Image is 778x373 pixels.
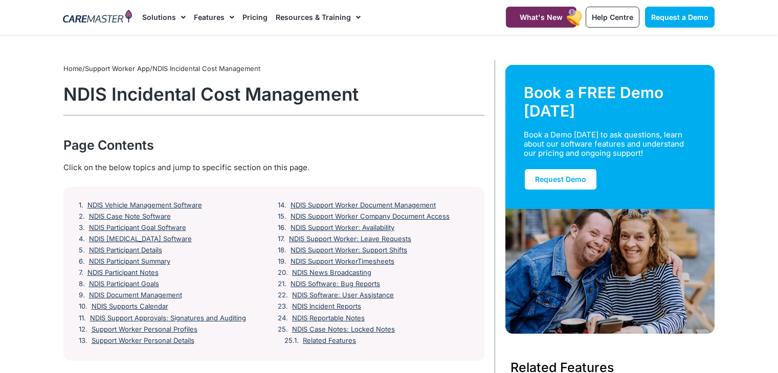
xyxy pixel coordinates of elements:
div: Click on the below topics and jump to specific section on this page. [63,162,484,173]
a: NDIS [MEDICAL_DATA] Software [89,235,192,243]
a: Home [63,64,82,73]
a: NDIS News Broadcasting [292,269,371,277]
a: NDIS Software: User Assistance [292,291,394,299]
a: NDIS Participant Goal Software [89,224,186,232]
div: Book a Demo [DATE] to ask questions, learn about our software features and understand our pricing... [524,130,684,158]
a: NDIS Case Notes: Locked Notes [292,325,395,334]
a: Support Worker App [85,64,150,73]
span: / / [63,64,260,73]
h1: NDIS Incidental Cost Management [63,83,484,105]
a: NDIS Document Management [89,291,182,299]
span: Request Demo [535,175,586,183]
a: NDIS Reportable Notes [292,314,365,322]
a: NDIS Incident Reports [292,302,361,311]
span: Help Centre [592,13,633,21]
a: NDIS Case Note Software [89,213,171,221]
a: NDIS Participant Notes [87,269,159,277]
a: NDIS Participant Goals [89,280,159,288]
a: NDIS Software: Bug Reports [291,280,380,288]
a: Request a Demo [645,7,715,28]
a: NDIS Participant Summary [89,258,170,266]
a: Related Features [303,337,356,345]
a: NDIS Support Worker: Support Shifts [291,246,407,254]
span: NDIS Incidental Cost Management [152,64,260,73]
a: NDIS Supports Calendar [92,302,168,311]
a: Support Worker Personal Details [92,337,194,345]
a: NDIS Vehicle Management Software [87,201,202,209]
a: NDIS Support Worker Company Document Access [291,213,450,221]
span: What's New [520,13,563,21]
a: NDIS Participant Details [89,246,162,254]
a: NDIS Support WorkerTimesheets [291,258,394,266]
a: NDIS Support Worker: Availability [291,224,394,232]
img: Support Worker and NDIS Participant out for a coffee. [505,209,715,334]
a: Support Worker Personal Profiles [92,325,197,334]
div: Page Contents [63,136,484,154]
img: CareMaster Logo [63,10,132,25]
span: Request a Demo [651,13,708,21]
div: Book a FREE Demo [DATE] [524,83,697,120]
a: NDIS Support Approvals: Signatures and Auditing [90,314,246,322]
a: NDIS Support Worker Document Management [291,201,436,209]
a: What's New [506,7,576,28]
a: NDIS Support Worker: Leave Requests [289,235,411,243]
a: Request Demo [524,168,597,191]
a: Help Centre [586,7,639,28]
